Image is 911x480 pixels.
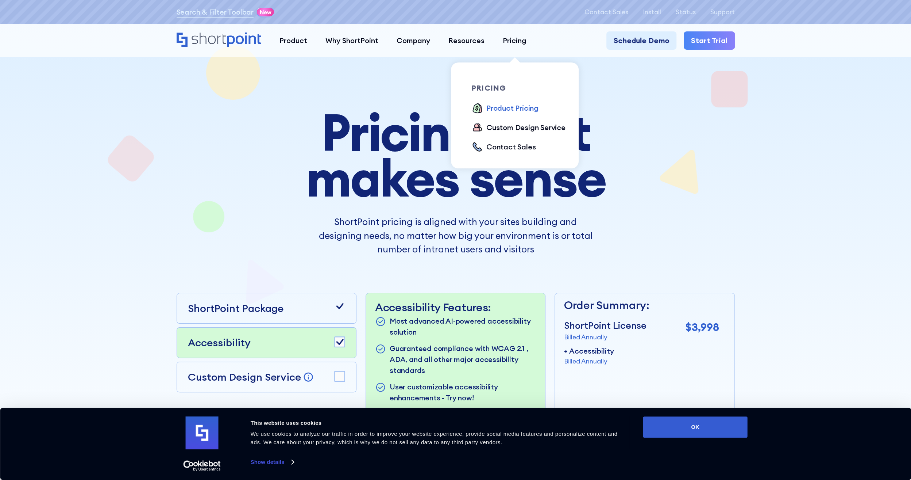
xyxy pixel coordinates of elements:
a: Company [387,31,439,50]
a: Contact Sales [472,141,536,153]
p: ShortPoint License [564,319,646,333]
a: Why ShortPoint [316,31,387,50]
p: Billed Annually [564,357,614,366]
a: Usercentrics Cookiebot - opens in a new window [170,460,234,471]
p: Most advanced AI-powered accessibility solution [390,316,536,338]
a: Install [643,8,661,16]
div: Resources [448,35,485,46]
a: Search & Filter Toolbar [177,7,254,18]
p: + Accessibility [564,346,614,357]
a: Start Trial [684,31,735,50]
div: Product Pricing [486,103,539,114]
p: Billed Annually [564,332,646,342]
p: Accessibility Features: [375,301,536,314]
a: Status [676,8,696,16]
div: Company [397,35,430,46]
a: Product [270,31,316,50]
div: This website uses cookies [251,419,627,427]
a: Contact Sales [584,8,628,16]
button: OK [643,416,748,438]
div: Pricing [503,35,526,46]
p: Order Summary: [564,297,719,313]
a: Resources [439,31,494,50]
h1: Pricing that makes sense [250,110,661,201]
a: Show details [251,457,294,468]
a: Product Pricing [472,103,539,115]
div: Why ShortPoint [325,35,378,46]
p: $3,998 [686,319,719,335]
div: Product [279,35,307,46]
a: Home [177,33,262,48]
p: User customizable accessibility enhancements - Try now! [390,381,536,403]
p: Guaranteed compliance with WCAG 2.1 , ADA, and all other major accessibility standards [390,343,536,376]
span: We use cookies to analyze our traffic in order to improve your website experience, provide social... [251,431,618,445]
a: Schedule Demo [606,31,676,50]
p: ShortPoint pricing is aligned with your sites building and designing needs, no matter how big you... [319,215,592,256]
div: Custom Design Service [486,122,565,133]
a: Support [710,8,735,16]
a: Custom Design Service [472,122,565,134]
p: Custom Design Service [188,370,301,384]
p: Accessibility [188,335,251,350]
div: Contact Sales [486,141,536,152]
p: ShortPoint Package [188,301,283,316]
a: Pricing [494,31,536,50]
div: pricing [472,84,574,92]
img: logo [186,416,219,449]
